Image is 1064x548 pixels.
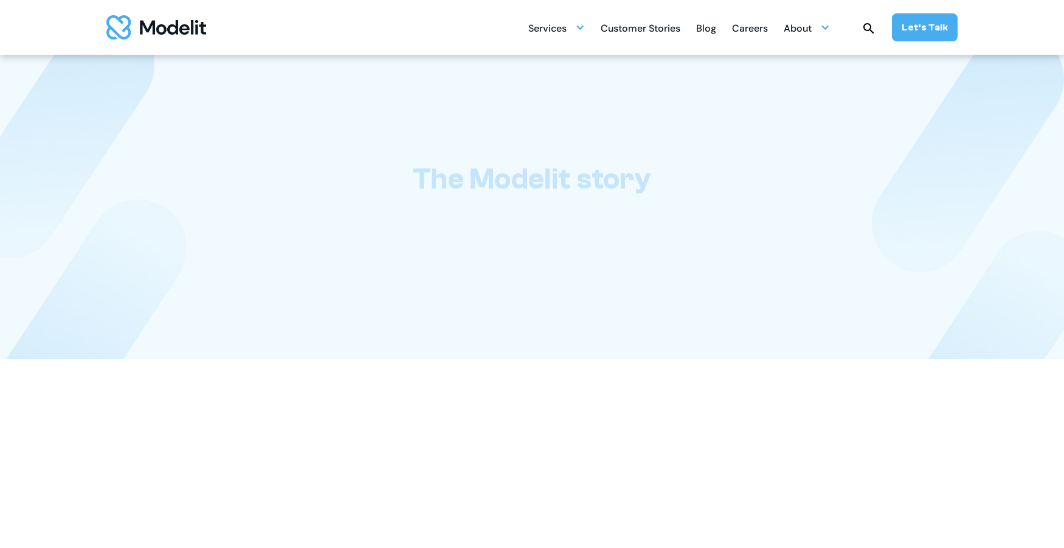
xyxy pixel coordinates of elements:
[106,15,206,40] img: modelit logo
[902,21,948,34] div: Let’s Talk
[696,16,716,40] a: Blog
[528,18,567,41] div: Services
[413,162,651,196] h1: The Modelit story
[106,15,206,40] a: home
[601,18,680,41] div: Customer Stories
[528,16,585,40] div: Services
[784,16,830,40] div: About
[892,13,958,41] a: Let’s Talk
[732,18,768,41] div: Careers
[784,18,812,41] div: About
[696,18,716,41] div: Blog
[732,16,768,40] a: Careers
[601,16,680,40] a: Customer Stories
